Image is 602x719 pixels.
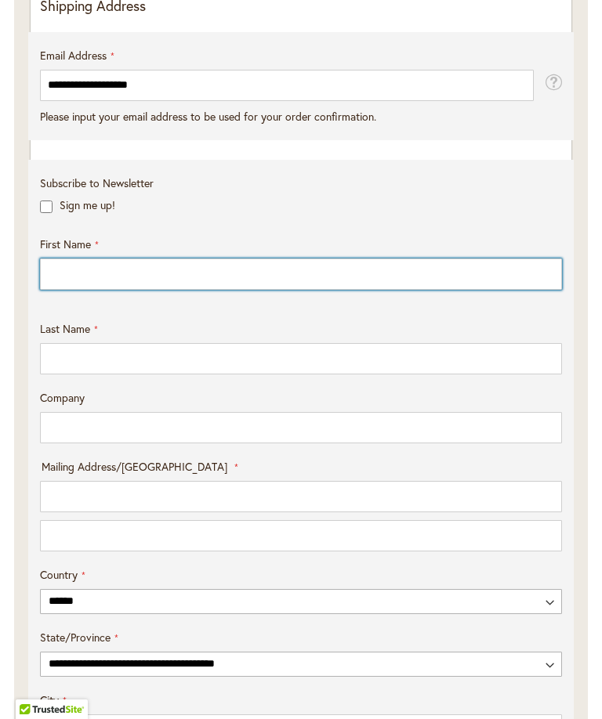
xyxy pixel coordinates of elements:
span: Please input your email address to be used for your order confirmation. [40,109,376,124]
span: Last Name [40,321,90,336]
span: Mailing Address/[GEOGRAPHIC_DATA] [42,459,227,474]
span: Subscribe to Newsletter [40,175,154,190]
span: State/Province [40,630,111,645]
iframe: Launch Accessibility Center [12,663,56,707]
span: First Name [40,237,91,251]
span: Company [40,390,85,405]
label: Sign me up! [60,197,115,212]
span: Email Address [40,48,107,63]
span: Country [40,567,78,582]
